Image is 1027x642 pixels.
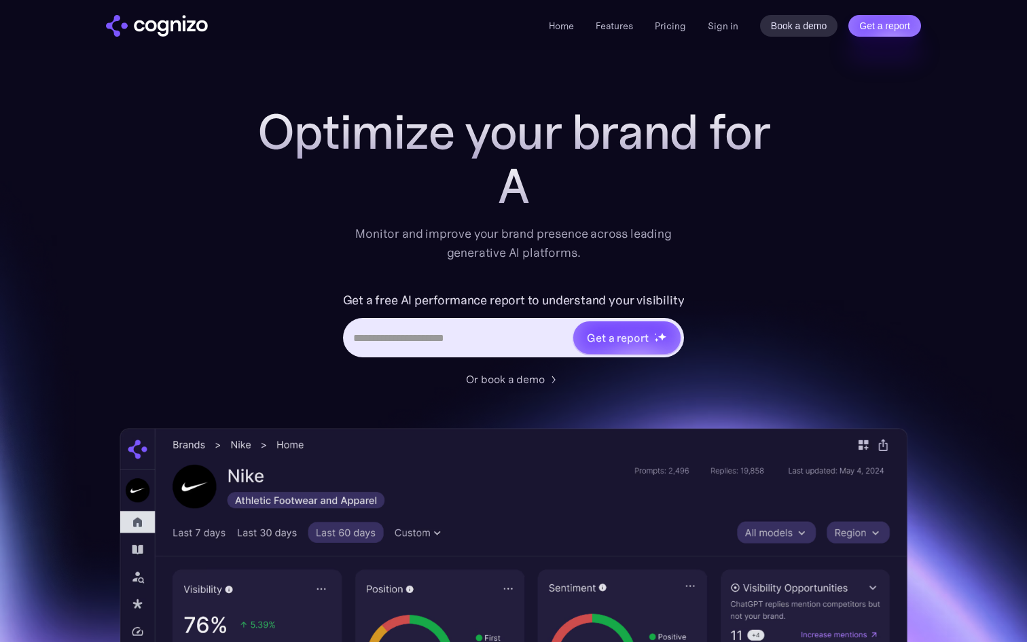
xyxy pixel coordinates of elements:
a: home [106,15,208,37]
img: star [657,332,666,341]
a: Or book a demo [466,371,561,387]
a: Sign in [708,18,738,34]
div: Monitor and improve your brand presence across leading generative AI platforms. [346,224,681,262]
form: Hero URL Input Form [343,289,685,364]
div: A [242,159,785,213]
img: star [654,333,656,335]
img: star [654,338,659,342]
div: Or book a demo [466,371,545,387]
a: Pricing [655,20,686,32]
h1: Optimize your brand for [242,105,785,159]
a: Home [549,20,574,32]
a: Features [596,20,633,32]
div: Get a report [587,329,648,346]
a: Get a reportstarstarstar [572,320,682,355]
img: cognizo logo [106,15,208,37]
a: Book a demo [760,15,838,37]
label: Get a free AI performance report to understand your visibility [343,289,685,311]
a: Get a report [848,15,921,37]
